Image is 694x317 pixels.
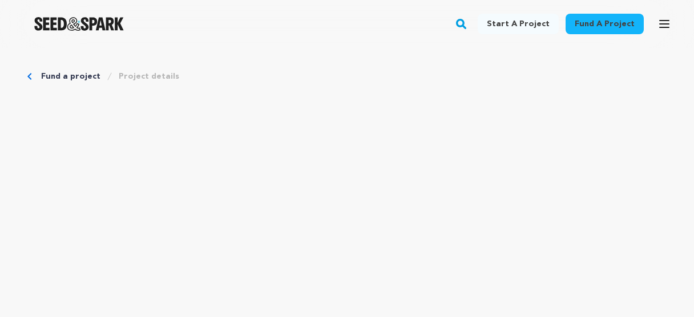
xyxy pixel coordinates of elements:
div: Breadcrumb [27,71,667,82]
img: Seed&Spark Logo Dark Mode [34,17,124,31]
a: Fund a project [41,71,100,82]
a: Project details [119,71,179,82]
a: Start a project [478,14,559,34]
a: Seed&Spark Homepage [34,17,124,31]
a: Fund a project [566,14,644,34]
